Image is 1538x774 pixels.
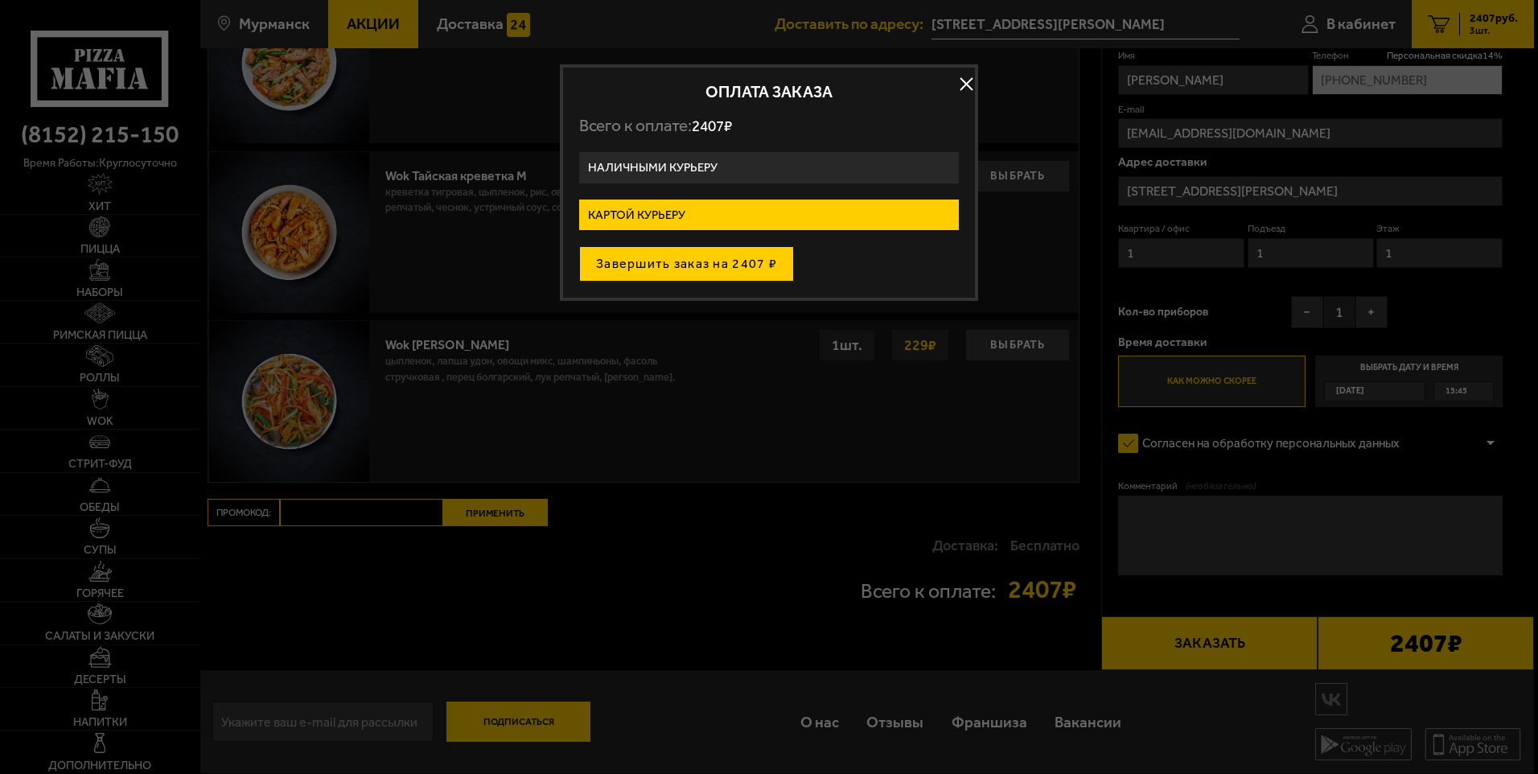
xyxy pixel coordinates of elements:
p: Всего к оплате: [579,116,959,136]
label: Наличными курьеру [579,152,959,183]
h2: Оплата заказа [579,84,959,100]
span: 2407 ₽ [692,117,732,135]
label: Картой курьеру [579,200,959,231]
button: Завершить заказ на 2407 ₽ [579,246,794,282]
